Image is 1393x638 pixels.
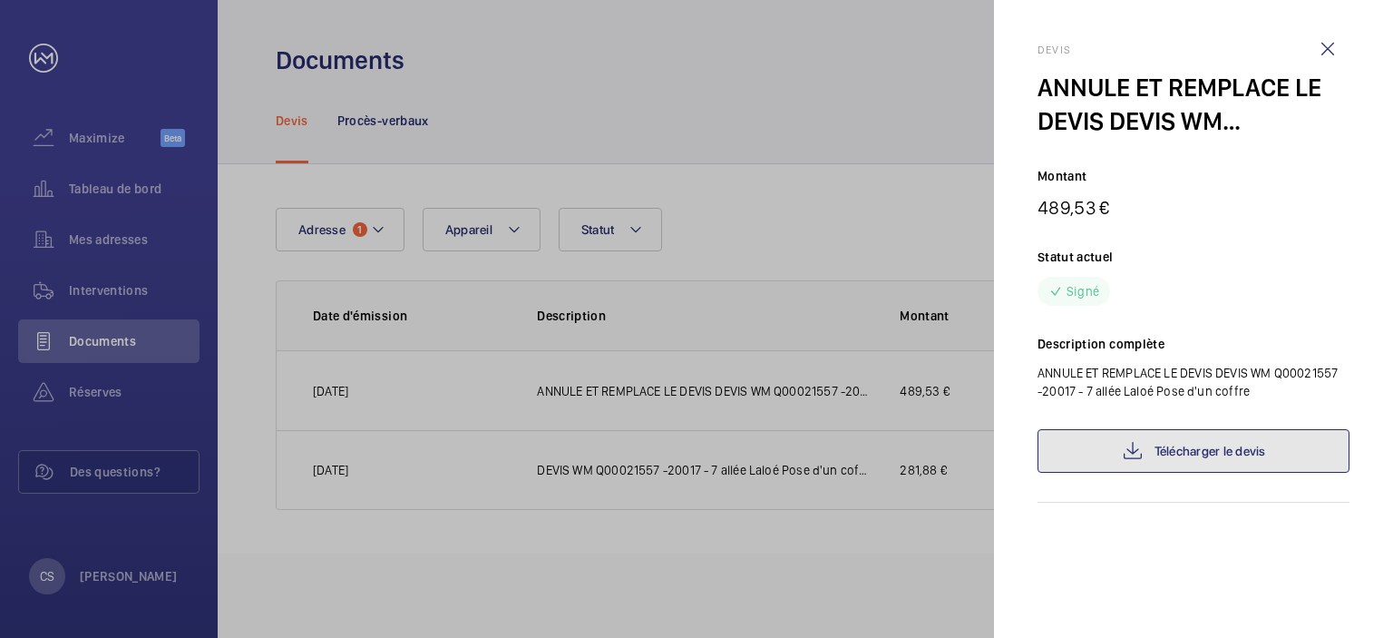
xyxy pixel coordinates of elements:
[1037,196,1349,219] p: 489,53 €
[1037,71,1349,138] div: ANNULE ET REMPLACE LE DEVIS DEVIS WM Q00021557 -20017 - 7 allée Laloé Pose d'un coffre
[1067,282,1099,300] p: Signé
[1037,167,1349,185] p: Montant
[1037,429,1349,473] a: Télécharger le devis
[1037,335,1349,353] p: Description complète
[1037,364,1349,400] p: ANNULE ET REMPLACE LE DEVIS DEVIS WM Q00021557 -20017 - 7 allée Laloé Pose d'un coffre
[1037,44,1349,56] h2: Devis
[1037,248,1349,266] p: Statut actuel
